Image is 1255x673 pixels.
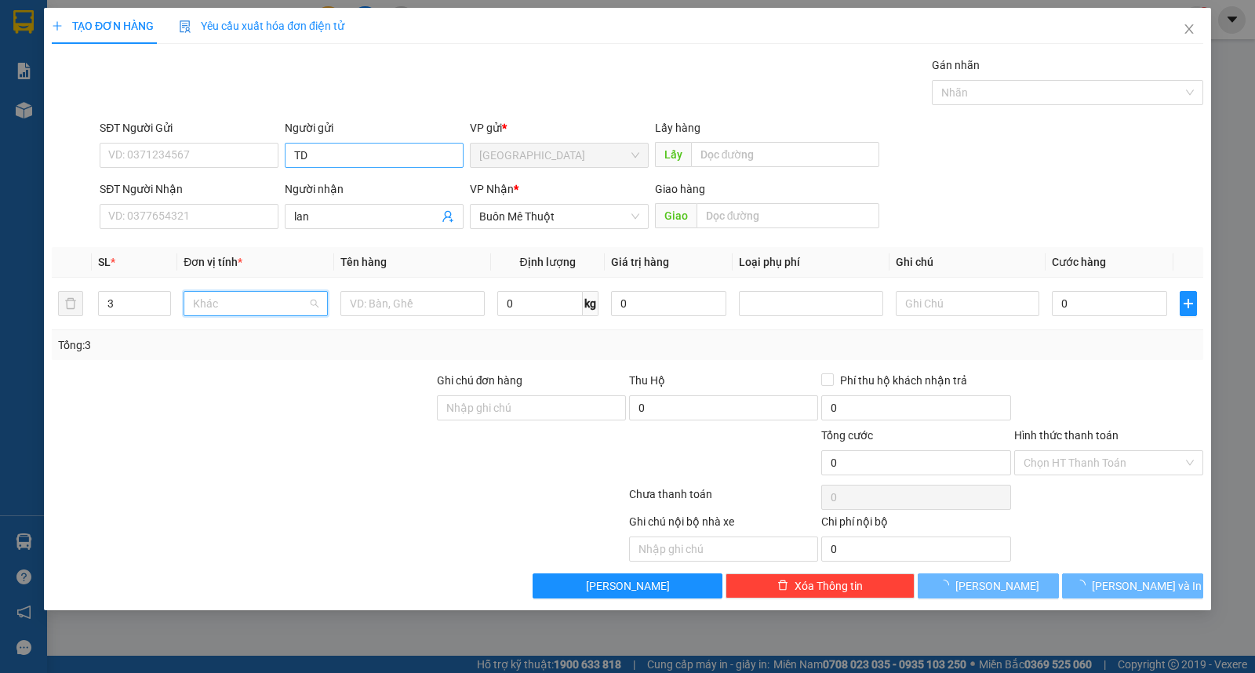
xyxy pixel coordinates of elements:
span: Thu Hộ [629,374,665,387]
button: plus [1180,291,1197,316]
input: Dọc đường [691,142,880,167]
button: delete [58,291,83,316]
span: user-add [442,210,454,223]
span: Tên hàng [340,256,387,268]
div: Người nhận [285,180,464,198]
input: VD: Bàn, Ghế [340,291,485,316]
button: [PERSON_NAME] [533,573,722,598]
span: Sài Gòn [479,144,639,167]
div: Ghi chú nội bộ nhà xe [629,513,818,537]
span: [PERSON_NAME] và In [1092,577,1202,595]
th: Ghi chú [889,247,1046,278]
div: Chi phí nội bộ [821,513,1010,537]
div: SĐT Người Nhận [100,180,278,198]
span: delete [777,580,788,592]
span: plus [52,20,63,31]
div: Người gửi [285,119,464,136]
span: Giao hàng [655,183,705,195]
input: Ghi chú đơn hàng [437,395,626,420]
span: loading [938,580,955,591]
span: [PERSON_NAME] [955,577,1039,595]
button: [PERSON_NAME] [918,573,1059,598]
span: Đơn vị tính [184,256,242,268]
label: Hình thức thanh toán [1014,429,1119,442]
input: Dọc đường [697,203,880,228]
input: 0 [611,291,726,316]
span: [PERSON_NAME] [586,577,670,595]
div: SĐT Người Gửi [100,119,278,136]
input: Ghi Chú [896,291,1040,316]
span: Yêu cầu xuất hóa đơn điện tử [179,20,344,32]
span: Định lượng [520,256,576,268]
button: deleteXóa Thông tin [726,573,915,598]
label: Gán nhãn [932,59,980,71]
span: Lấy [655,142,691,167]
span: Xóa Thông tin [795,577,863,595]
button: [PERSON_NAME] và In [1062,573,1203,598]
input: Nhập ghi chú [629,537,818,562]
span: Buôn Mê Thuột [479,205,639,228]
span: VP Nhận [470,183,514,195]
span: plus [1180,297,1196,310]
span: Phí thu hộ khách nhận trả [834,372,973,389]
div: VP gửi [470,119,649,136]
div: Chưa thanh toán [627,486,820,513]
th: Loại phụ phí [733,247,889,278]
span: Lấy hàng [655,122,700,134]
span: Giao [655,203,697,228]
span: Tổng cước [821,429,873,442]
div: Tổng: 3 [58,336,486,354]
span: kg [583,291,598,316]
span: loading [1075,580,1092,591]
span: TẠO ĐƠN HÀNG [52,20,154,32]
span: SL [98,256,111,268]
label: Ghi chú đơn hàng [437,374,523,387]
span: Khác [193,292,318,315]
span: close [1183,23,1195,35]
img: icon [179,20,191,33]
span: Cước hàng [1052,256,1106,268]
button: Close [1167,8,1211,52]
span: Giá trị hàng [611,256,669,268]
